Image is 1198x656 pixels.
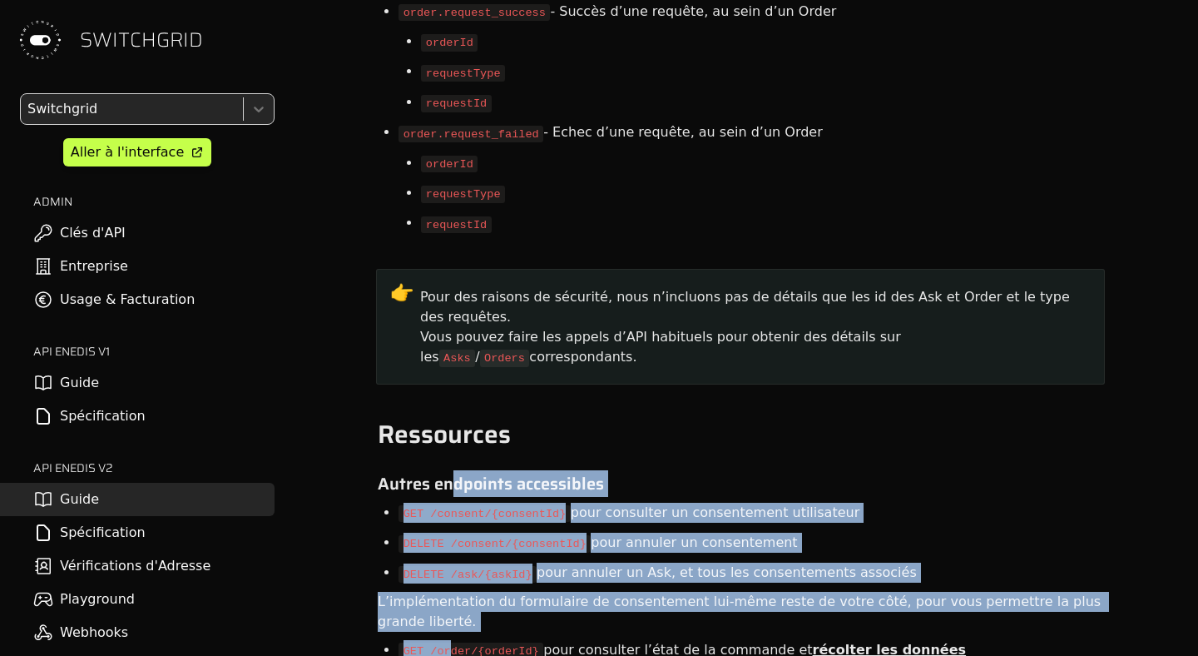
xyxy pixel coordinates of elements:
li: - Echec d’une requête, au sein d’un Order [399,117,823,147]
code: orderId [421,156,478,172]
span: 👉 [390,281,414,304]
h2: API ENEDIS v2 [33,460,275,476]
code: orderId [421,34,478,51]
div: Aller à l'interface [71,142,184,162]
span: Ressources [378,415,511,454]
li: pour annuler un consentement [399,528,797,558]
span: Autres endpoints accessibles [378,470,604,497]
code: order.request_failed [399,126,543,142]
li: pour consulter un consentement utilisateur [399,498,859,528]
img: Switchgrid Logo [13,13,67,67]
code: requestId [421,216,491,233]
h2: API ENEDIS v1 [33,343,275,360]
code: order.request_success [399,4,550,21]
code: GET /consent/{consentId} [399,505,571,522]
a: Aller à l'interface [63,138,211,166]
div: Pour des raisons de sécurité, nous n’incluons pas de détails que les id des Ask et Order et le ty... [418,285,1091,370]
li: pour annuler un Ask, et tous les consentements associés [399,558,917,588]
code: requestType [421,186,505,202]
code: requestId [421,95,491,112]
code: Asks [439,350,476,366]
div: L’implémentation du formulaire de consentement lui-même reste de votre côté, pour vous permettre ... [376,589,1105,634]
h2: ADMIN [33,193,275,210]
code: DELETE /consent/{consentId} [399,535,591,552]
span: SWITCHGRID [80,27,203,53]
code: Orders [480,350,530,366]
code: DELETE /ask/{askId} [399,566,537,583]
code: requestType [421,65,505,82]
